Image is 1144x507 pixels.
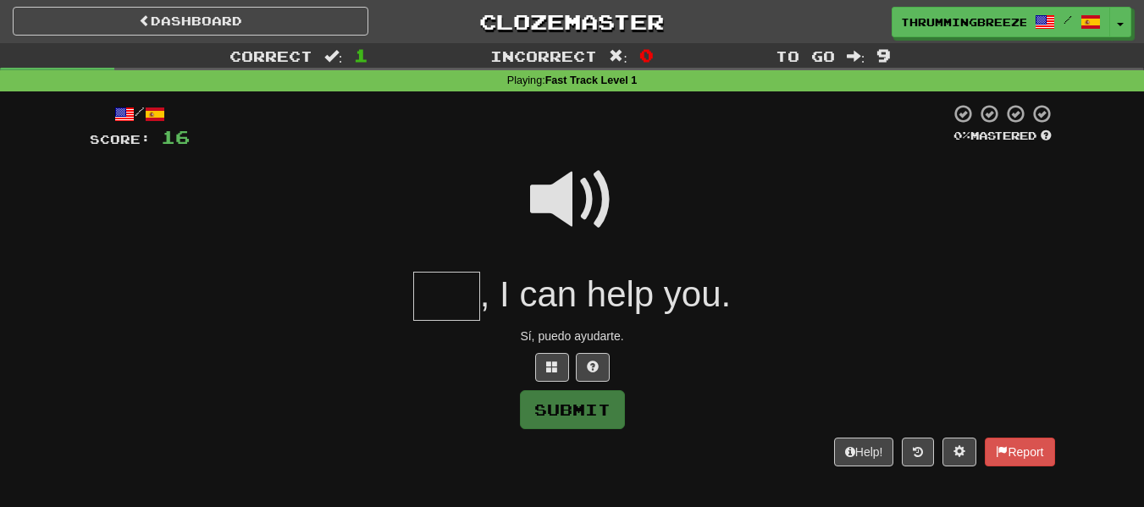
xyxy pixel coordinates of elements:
span: 9 [876,45,891,65]
strong: Fast Track Level 1 [545,74,638,86]
span: 0 [639,45,654,65]
button: Help! [834,438,894,466]
div: / [90,103,190,124]
a: Clozemaster [394,7,749,36]
span: Correct [229,47,312,64]
button: Submit [520,390,625,429]
span: 0 % [953,129,970,142]
span: ThrummingBreeze9076 [901,14,1026,30]
span: Incorrect [490,47,597,64]
span: Score: [90,132,151,146]
a: ThrummingBreeze9076 / [892,7,1110,37]
button: Report [985,438,1054,466]
span: : [847,49,865,63]
span: : [609,49,627,63]
button: Round history (alt+y) [902,438,934,466]
button: Switch sentence to multiple choice alt+p [535,353,569,382]
div: Mastered [950,129,1055,144]
button: Single letter hint - you only get 1 per sentence and score half the points! alt+h [576,353,610,382]
a: Dashboard [13,7,368,36]
span: , I can help you. [480,274,732,314]
span: 16 [161,126,190,147]
span: / [1064,14,1072,25]
span: : [324,49,343,63]
div: Sí, puedo ayudarte. [90,328,1055,344]
span: 1 [354,45,368,65]
span: To go [776,47,835,64]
